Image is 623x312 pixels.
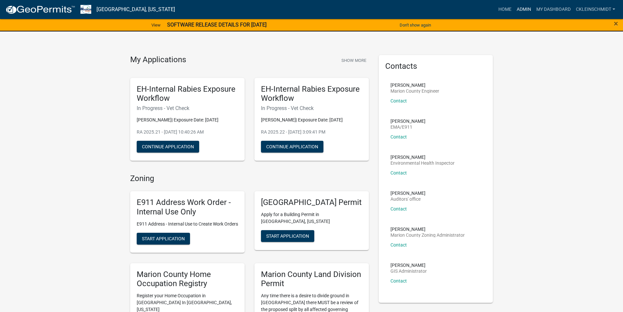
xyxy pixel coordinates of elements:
[534,3,573,16] a: My Dashboard
[167,22,267,28] strong: SOFTWARE RELEASE DETAILS FOR [DATE]
[390,233,465,237] p: Marion County Zoning Administrator
[514,3,534,16] a: Admin
[261,270,362,289] h5: Marion County Land Division Permit
[390,98,407,103] a: Contact
[142,236,185,241] span: Start Application
[261,129,362,136] p: RA 2025.22 - [DATE] 3:09:41 PM
[261,117,362,123] p: [PERSON_NAME]| Exposure Date: [DATE]
[390,227,465,231] p: [PERSON_NAME]
[390,119,425,123] p: [PERSON_NAME]
[261,198,362,207] h5: [GEOGRAPHIC_DATA] Permit
[80,5,91,14] img: Marion County, Iowa
[573,3,618,16] a: ckleinschmidt
[390,83,439,87] p: [PERSON_NAME]
[496,3,514,16] a: Home
[137,105,238,111] h6: In Progress - Vet Check
[96,4,175,15] a: [GEOGRAPHIC_DATA], [US_STATE]
[390,161,455,165] p: Environmental Health Inspector
[130,55,186,65] h4: My Applications
[390,278,407,284] a: Contact
[390,125,425,129] p: EMA/E911
[385,62,487,71] h5: Contacts
[261,230,314,242] button: Start Application
[390,89,439,93] p: Marion County Engineer
[261,141,323,153] button: Continue Application
[390,197,425,201] p: Auditors' office
[397,20,434,30] button: Don't show again
[137,233,190,245] button: Start Application
[614,19,618,28] span: ×
[339,55,369,66] button: Show More
[614,20,618,28] button: Close
[137,221,238,228] p: E911 Address - Internal Use to Create Work Orders
[137,141,199,153] button: Continue Application
[390,155,455,159] p: [PERSON_NAME]
[390,206,407,211] a: Contact
[390,263,427,267] p: [PERSON_NAME]
[390,170,407,175] a: Contact
[261,105,362,111] h6: In Progress - Vet Check
[266,233,309,238] span: Start Application
[137,198,238,217] h5: E911 Address Work Order - Internal Use Only
[390,191,425,195] p: [PERSON_NAME]
[261,211,362,225] p: Apply for a Building Permit in [GEOGRAPHIC_DATA], [US_STATE]
[137,270,238,289] h5: Marion County Home Occupation Registry
[130,174,369,183] h4: Zoning
[261,84,362,103] h5: EH-Internal Rabies Exposure Workflow
[390,269,427,273] p: GIS Administrator
[137,84,238,103] h5: EH-Internal Rabies Exposure Workflow
[390,134,407,139] a: Contact
[390,242,407,248] a: Contact
[137,129,238,136] p: RA 2025.21 - [DATE] 10:40:26 AM
[149,20,163,30] a: View
[137,117,238,123] p: [PERSON_NAME]| Exposure Date: [DATE]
